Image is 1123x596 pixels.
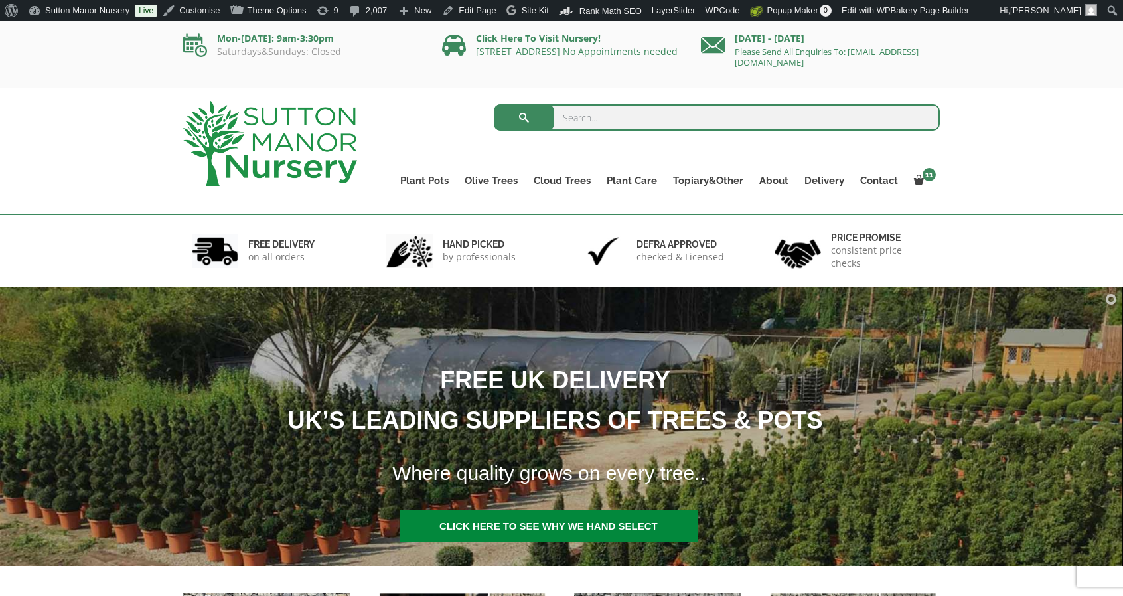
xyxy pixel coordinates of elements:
[579,6,642,16] span: Rank Math SEO
[636,250,724,263] p: checked & Licensed
[183,101,357,186] img: logo
[735,46,919,68] a: Please Send All Enquiries To: [EMAIL_ADDRESS][DOMAIN_NAME]
[457,171,526,190] a: Olive Trees
[183,31,422,46] p: Mon-[DATE]: 9am-3:30pm
[392,171,457,190] a: Plant Pots
[751,171,796,190] a: About
[906,171,940,190] a: 11
[494,104,940,131] input: Search...
[522,5,549,15] span: Site Kit
[476,32,601,44] a: Click Here To Visit Nursery!
[443,250,516,263] p: by professionals
[248,238,315,250] h6: FREE DELIVERY
[526,171,599,190] a: Cloud Trees
[820,5,832,17] span: 0
[831,232,932,244] h6: Price promise
[580,234,627,268] img: 3.jpg
[636,238,724,250] h6: Defra approved
[665,171,751,190] a: Topiary&Other
[183,46,422,57] p: Saturdays&Sundays: Closed
[248,250,315,263] p: on all orders
[701,31,940,46] p: [DATE] - [DATE]
[135,5,157,17] a: Live
[192,234,238,268] img: 1.jpg
[852,171,906,190] a: Contact
[923,168,936,181] span: 11
[1010,5,1081,15] span: [PERSON_NAME]
[443,238,516,250] h6: hand picked
[796,171,852,190] a: Delivery
[599,171,665,190] a: Plant Care
[376,453,1028,493] h1: Where quality grows on every tree..
[476,45,678,58] a: [STREET_ADDRESS] No Appointments needed
[775,231,821,271] img: 4.jpg
[831,244,932,270] p: consistent price checks
[386,234,433,268] img: 2.jpg
[67,360,1027,441] h1: FREE UK DELIVERY UK’S LEADING SUPPLIERS OF TREES & POTS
